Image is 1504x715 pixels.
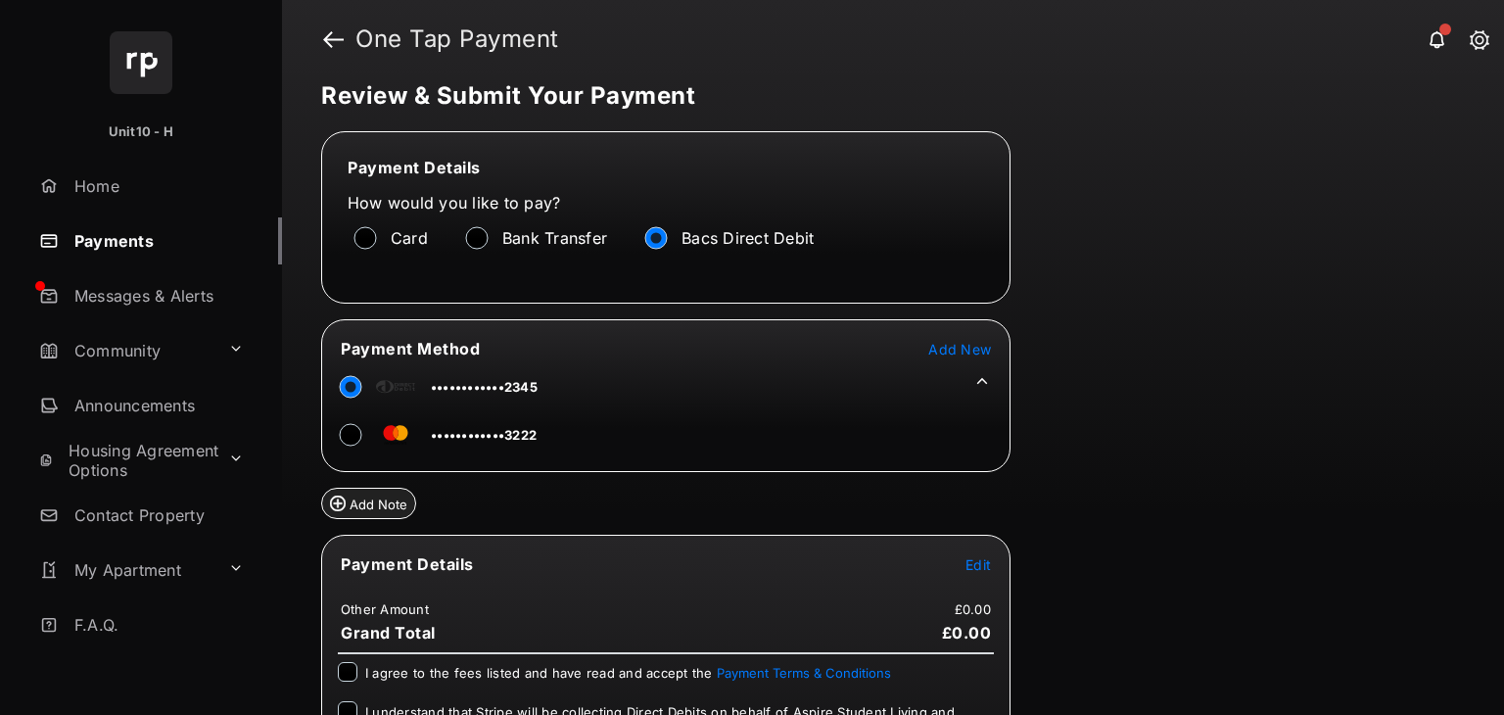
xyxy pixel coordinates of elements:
span: Payment Method [341,339,480,358]
span: Edit [965,556,991,573]
p: Unit10 - H [109,122,173,142]
img: svg+xml;base64,PHN2ZyB4bWxucz0iaHR0cDovL3d3dy53My5vcmcvMjAwMC9zdmciIHdpZHRoPSI2NCIgaGVpZ2h0PSI2NC... [110,31,172,94]
strong: One Tap Payment [355,27,559,51]
a: Home [31,163,282,210]
label: How would you like to pay? [348,193,935,213]
label: Bank Transfer [502,228,607,248]
a: Housing Agreement Options [31,437,220,484]
button: I agree to the fees listed and have read and accept the [717,665,891,681]
a: Payments [31,217,282,264]
span: Payment Details [341,554,474,574]
label: Bacs Direct Debit [681,228,814,248]
span: Payment Details [348,158,481,177]
label: Card [391,228,428,248]
td: Other Amount [340,600,430,618]
a: Community [31,327,220,374]
a: My Apartment [31,547,220,594]
span: £0.00 [942,623,992,643]
span: I agree to the fees listed and have read and accept the [365,665,891,681]
span: ••••••••••••2345 [431,379,538,395]
span: Grand Total [341,623,436,643]
h5: Review & Submit Your Payment [321,84,1449,108]
button: Add New [928,339,991,358]
a: Announcements [31,382,282,429]
button: Edit [965,554,991,574]
a: Messages & Alerts [31,272,282,319]
span: ••••••••••••3222 [431,427,537,443]
button: Add Note [321,488,416,519]
td: £0.00 [954,600,992,618]
span: Add New [928,341,991,357]
a: F.A.Q. [31,601,282,648]
a: Important Links [31,656,252,703]
a: Contact Property [31,492,282,539]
